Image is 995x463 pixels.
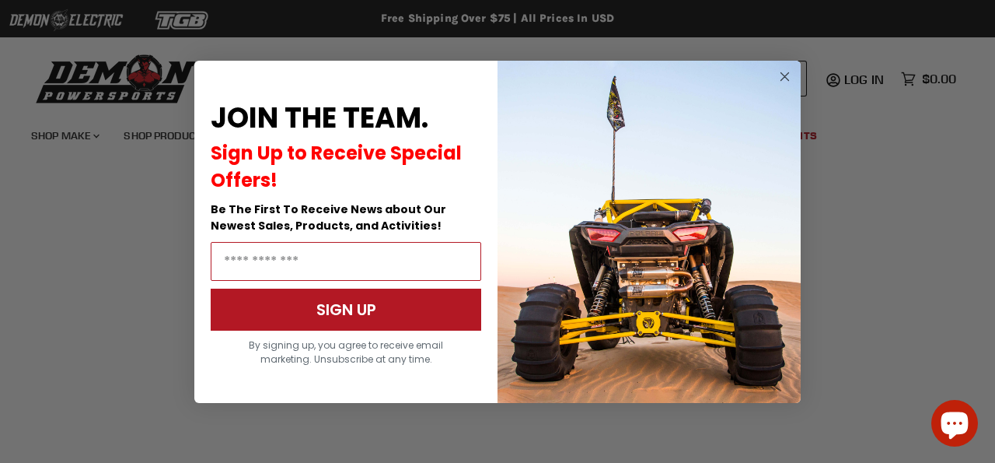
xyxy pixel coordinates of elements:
span: By signing up, you agree to receive email marketing. Unsubscribe at any time. [249,338,443,366]
button: Close dialog [775,67,794,86]
inbox-online-store-chat: Shopify online store chat [927,400,983,451]
button: SIGN UP [211,289,481,331]
span: JOIN THE TEAM. [211,98,428,138]
input: Email Address [211,242,481,281]
img: a9095488-b6e7-41ba-879d-588abfab540b.jpeg [497,61,801,403]
span: Sign Up to Receive Special Offers! [211,140,462,193]
span: Be The First To Receive News about Our Newest Sales, Products, and Activities! [211,202,446,233]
